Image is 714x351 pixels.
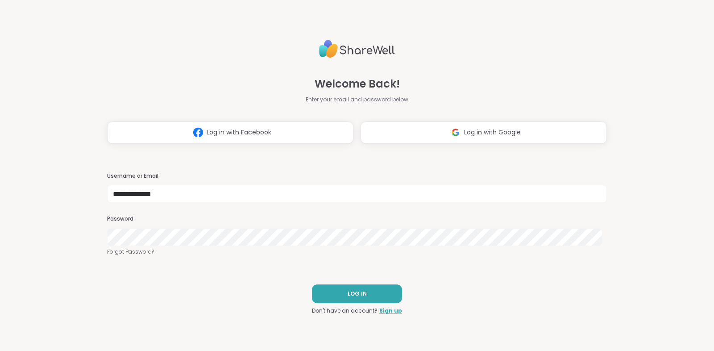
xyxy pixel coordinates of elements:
[312,284,402,303] button: LOG IN
[107,121,353,144] button: Log in with Facebook
[190,124,207,141] img: ShareWell Logomark
[348,290,367,298] span: LOG IN
[107,215,607,223] h3: Password
[107,172,607,180] h3: Username or Email
[379,307,402,315] a: Sign up
[319,36,395,62] img: ShareWell Logo
[315,76,400,92] span: Welcome Back!
[306,96,408,104] span: Enter your email and password below
[207,128,271,137] span: Log in with Facebook
[107,248,607,256] a: Forgot Password?
[447,124,464,141] img: ShareWell Logomark
[464,128,521,137] span: Log in with Google
[361,121,607,144] button: Log in with Google
[312,307,378,315] span: Don't have an account?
